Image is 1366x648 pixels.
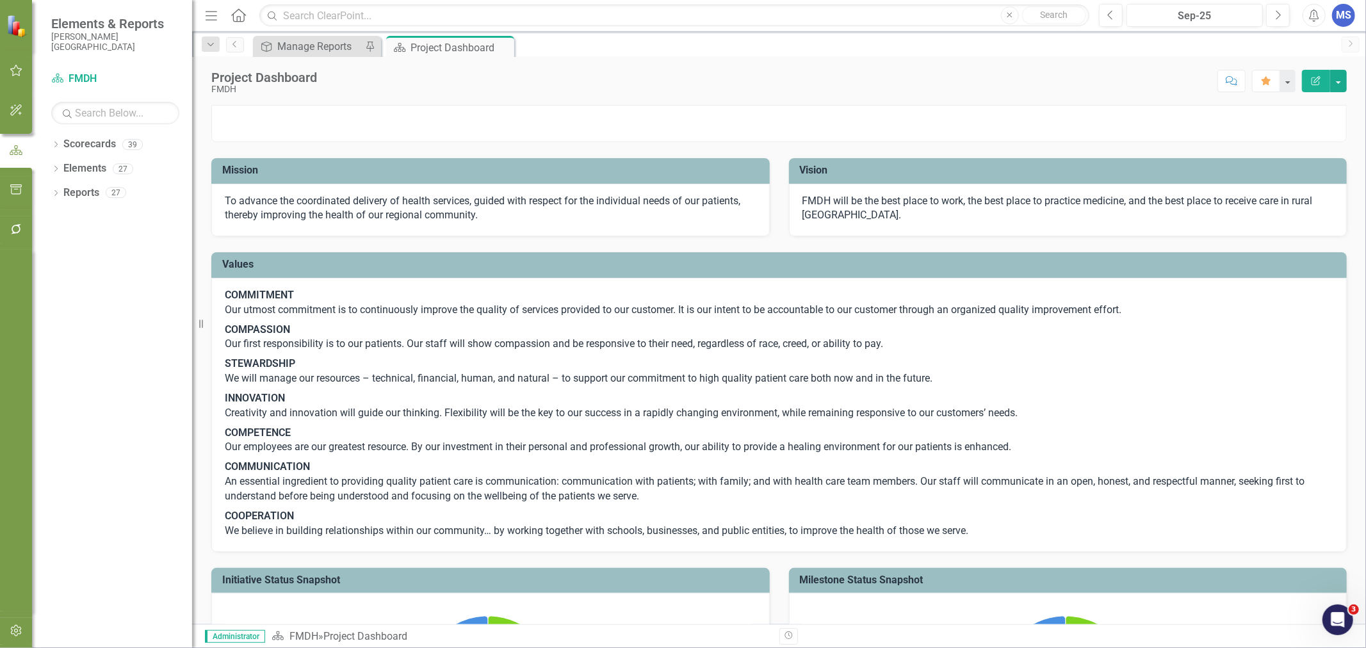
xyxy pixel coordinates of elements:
img: ClearPoint Strategy [6,14,29,36]
h3: Milestone Status Snapshot [800,574,1341,586]
p: We will manage our resources – technical, financial, human, and natural – to support our commitme... [225,354,1333,389]
div: Project Dashboard [323,630,407,642]
strong: COMMUNICATION [225,460,310,473]
a: Manage Reports [256,38,362,54]
a: Scorecards [63,137,116,152]
h3: Initiative Status Snapshot [222,574,763,586]
button: MS [1332,4,1355,27]
p: An essential ingredient to providing quality patient care is communication: communication with pa... [225,457,1333,506]
input: Search ClearPoint... [259,4,1089,27]
p: Our utmost commitment is to continuously improve the quality of services provided to our customer... [225,288,1333,320]
span: Administrator [205,630,265,643]
strong: COMPASSION [225,323,290,336]
p: Our first responsibility is to our patients. Our staff will show compassion and be responsive to ... [225,320,1333,355]
div: 27 [106,188,126,198]
span: 3 [1349,604,1359,615]
strong: INNOVATION [225,392,285,404]
p: To advance the coordinated delivery of health services, guided with respect for the individual ne... [225,194,756,223]
h3: Vision [800,165,1341,176]
span: Elements & Reports [51,16,179,31]
p: Creativity and innovation will guide our thinking. Flexibility will be the key to our success in ... [225,389,1333,423]
span: Search [1040,10,1068,20]
button: Sep-25 [1126,4,1263,27]
button: Search [1022,6,1086,24]
h3: Mission [222,165,763,176]
a: FMDH [51,72,179,86]
div: Manage Reports [277,38,362,54]
p: We believe in building relationships within our community… by working together with schools, busi... [225,506,1333,539]
small: [PERSON_NAME][GEOGRAPHIC_DATA] [51,31,179,53]
iframe: Intercom live chat [1322,604,1353,635]
p: FMDH will be the best place to work, the best place to practice medicine, and the best place to r... [802,194,1334,223]
a: Elements [63,161,106,176]
div: Project Dashboard [411,40,511,56]
div: 39 [122,139,143,150]
strong: STEWARDSHIP [225,357,295,369]
a: FMDH [289,630,318,642]
strong: COOPERATION [225,510,294,522]
div: » [272,629,770,644]
strong: COMMITMENT [225,289,294,301]
a: Reports [63,186,99,200]
h3: Values [222,259,1340,270]
p: Our employees are our greatest resource. By our investment in their personal and professional gro... [225,423,1333,458]
div: Project Dashboard [211,70,317,85]
div: 27 [113,163,133,174]
input: Search Below... [51,102,179,124]
div: Sep-25 [1131,8,1258,24]
strong: COMPETENCE [225,426,291,439]
div: FMDH [211,85,317,94]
